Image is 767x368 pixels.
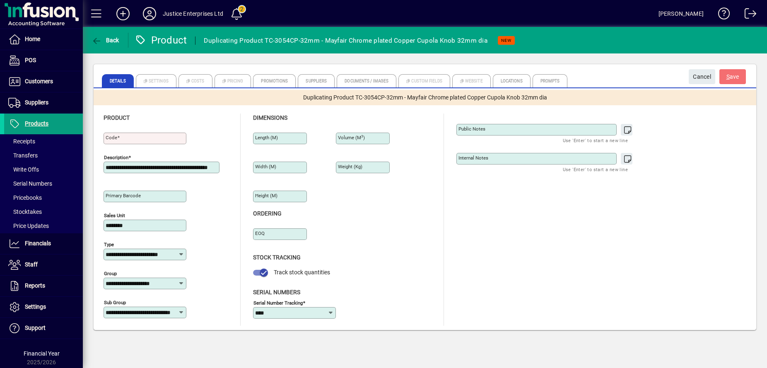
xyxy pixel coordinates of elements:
span: NEW [501,38,511,43]
mat-label: Weight (Kg) [338,164,362,169]
mat-label: Group [104,271,117,276]
mat-label: Length (m) [255,135,278,140]
span: Suppliers [25,99,48,106]
span: Track stock quantities [274,269,330,276]
a: Financials [4,233,83,254]
span: Products [25,120,48,127]
span: Transfers [8,152,38,159]
sup: 3 [361,134,363,138]
a: Customers [4,71,83,92]
mat-label: Primary barcode [106,193,141,199]
a: Price Updates [4,219,83,233]
mat-label: Sales unit [104,213,125,218]
span: Ordering [253,210,282,217]
mat-label: Description [104,155,128,160]
app-page-header-button: Back [83,33,128,48]
button: Add [110,6,136,21]
span: Product [104,114,130,121]
span: ave [726,70,739,84]
a: Suppliers [4,92,83,113]
span: Serial Numbers [8,180,52,187]
div: Product [135,34,187,47]
button: Profile [136,6,163,21]
mat-hint: Use 'Enter' to start a new line [563,165,628,174]
a: Stocktakes [4,205,83,219]
a: Staff [4,254,83,275]
span: Home [25,36,40,42]
a: Pricebooks [4,191,83,205]
a: Write Offs [4,162,83,177]
span: Receipts [8,138,35,145]
mat-label: Code [106,135,117,140]
a: Settings [4,297,83,317]
span: Serial Numbers [253,289,300,295]
span: Financial Year [24,350,60,357]
span: Cancel [693,70,711,84]
span: Dimensions [253,114,287,121]
mat-label: EOQ [255,230,265,236]
mat-label: Internal Notes [458,155,488,161]
button: Back [89,33,121,48]
span: Financials [25,240,51,247]
span: Customers [25,78,53,85]
mat-label: Type [104,242,114,247]
a: POS [4,50,83,71]
span: Write Offs [8,166,39,173]
a: Home [4,29,83,50]
a: Knowledge Base [712,2,730,29]
span: Price Updates [8,223,49,229]
mat-label: Width (m) [255,164,276,169]
a: Logout [738,2,757,29]
a: Reports [4,276,83,296]
mat-label: Sub group [104,300,126,305]
span: POS [25,57,36,63]
a: Transfers [4,148,83,162]
div: [PERSON_NAME] [658,7,704,20]
span: Support [25,324,46,331]
a: Receipts [4,134,83,148]
span: Settings [25,303,46,310]
div: Justice Enterprises Ltd [163,7,223,20]
mat-label: Volume (m ) [338,135,365,140]
a: Serial Numbers [4,177,83,191]
button: Cancel [689,69,715,84]
mat-label: Height (m) [255,193,277,199]
span: Back [92,37,119,44]
span: S [726,73,730,80]
button: Save [719,69,746,84]
mat-hint: Use 'Enter' to start a new line [563,136,628,145]
div: Duplicating Product TC-3054CP-32mm - Mayfair Chrome plated Copper Cupola Knob 32mm dia [204,34,487,47]
span: Reports [25,282,45,289]
span: Staff [25,261,38,268]
mat-label: Public Notes [458,126,485,132]
span: Pricebooks [8,194,42,201]
span: Duplicating Product TC-3054CP-32mm - Mayfair Chrome plated Copper Cupola Knob 32mm dia [303,93,547,102]
a: Support [4,318,83,339]
span: Stock Tracking [253,254,301,261]
mat-label: Serial Number tracking [253,300,303,305]
span: Stocktakes [8,208,42,215]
